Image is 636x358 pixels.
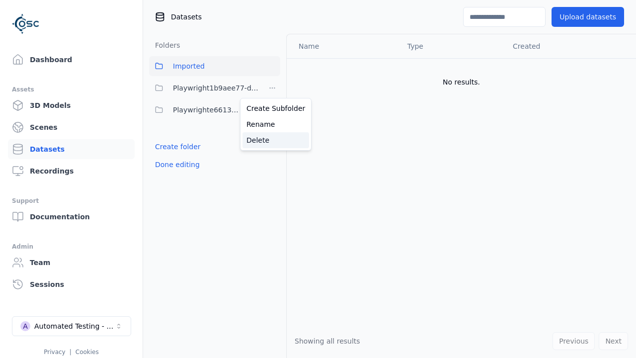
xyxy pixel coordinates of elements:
a: Create Subfolder [242,100,309,116]
a: Delete [242,132,309,148]
a: Rename [242,116,309,132]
